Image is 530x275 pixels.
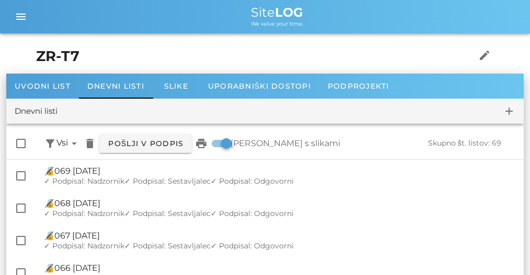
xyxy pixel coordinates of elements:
[44,263,54,273] span: 🔏
[503,105,515,117] i: add
[478,49,491,62] i: edit
[251,20,303,27] span: We value your time.
[44,241,124,250] span: ✓ Podpisal: Nadzornik
[99,134,192,153] button: Pošlji v podpis
[478,225,530,275] iframe: Chat Widget
[44,166,54,176] span: 🔏
[44,263,515,273] div: 066 [DATE]
[124,209,211,218] span: ✓ Podpisal: Sestavljalec
[44,176,124,186] span: ✓ Podpisal: Nadzornik
[44,198,54,208] span: 🔏
[44,137,56,150] button: filter_alt
[44,209,124,218] span: ✓ Podpisal: Nadzornik
[124,241,211,250] span: ✓ Podpisal: Sestavljalec
[164,81,188,91] span: Slike
[211,209,294,218] span: ✓ Podpisal: Odgovorni
[124,176,211,186] span: ✓ Podpisal: Sestavljalec
[15,10,27,23] i: menu
[44,166,515,176] div: 069 [DATE]
[275,5,303,20] b: LOG
[208,81,311,91] span: Uporabniški dostopi
[211,241,294,250] span: ✓ Podpisal: Odgovorni
[15,105,57,117] div: Dnevni listi
[44,198,515,208] div: 068 [DATE]
[44,231,515,241] div: 067 [DATE]
[44,231,54,241] span: 🔏
[56,137,80,150] span: Vsi
[36,46,456,67] h1: ZR-T7
[328,81,389,91] span: Podprojekti
[84,137,96,150] i: delete
[231,138,340,149] label: [PERSON_NAME] s slikami
[428,139,515,148] div: Skupno št. listov: 69
[211,176,294,186] span: ✓ Podpisal: Odgovorni
[68,137,80,150] i: arrow_drop_down
[108,139,183,148] span: Pošlji v podpis
[478,225,530,275] div: Pripomoček za klepet
[87,81,144,91] span: Dnevni listi
[15,81,71,91] span: Uvodni list
[251,5,303,20] span: Site
[195,137,208,150] i: print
